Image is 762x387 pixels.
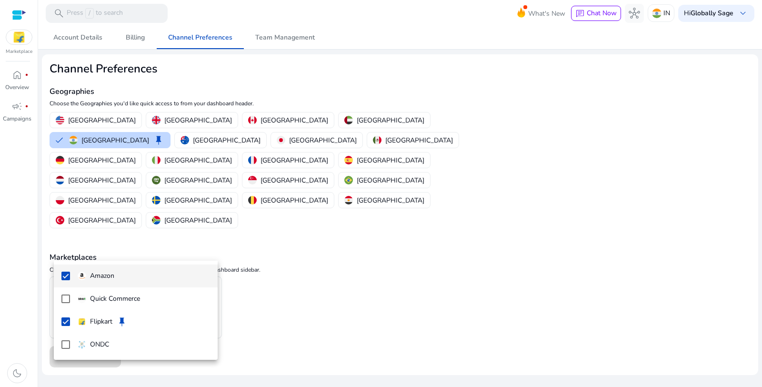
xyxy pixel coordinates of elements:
[78,317,86,326] img: flipkart.svg
[78,272,86,280] img: amazon.svg
[90,339,109,350] p: ONDC
[90,294,140,304] p: Quick Commerce
[116,316,128,327] span: keep
[90,316,112,327] p: Flipkart
[78,340,86,349] img: ondc-sm.webp
[78,295,86,303] img: quick-commerce.gif
[90,271,114,281] p: Amazon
